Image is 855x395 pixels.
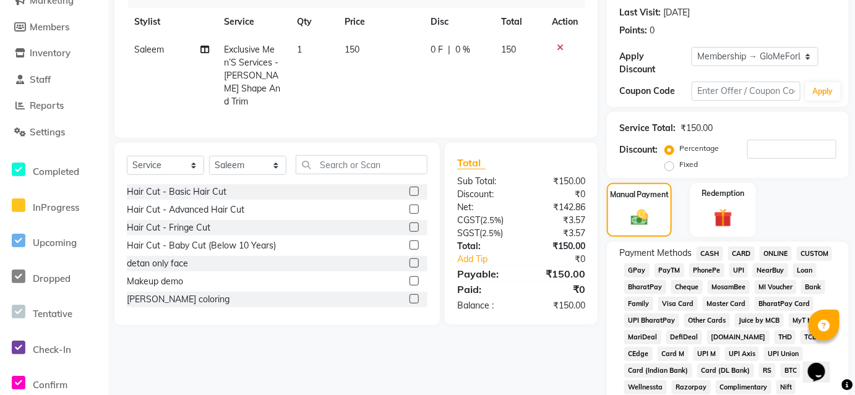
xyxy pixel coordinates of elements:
[449,43,451,56] span: |
[708,280,750,294] span: MosamBee
[30,100,64,111] span: Reports
[666,330,702,344] span: DefiDeal
[33,308,72,320] span: Tentative
[533,253,595,266] div: ₹0
[522,240,595,253] div: ₹150.00
[781,363,801,378] span: BTC
[456,43,471,56] span: 0 %
[127,257,188,270] div: detan only face
[655,263,684,278] span: PayTM
[296,155,427,174] input: Search or Scan
[697,247,723,261] span: CASH
[692,82,800,101] input: Enter Offer / Coupon Code
[755,297,814,311] span: BharatPay Card
[297,44,302,55] span: 1
[448,240,522,253] div: Total:
[735,313,784,328] span: Juice by MCB
[619,24,647,37] div: Points:
[544,8,585,36] th: Action
[448,266,522,281] div: Payable:
[448,175,522,188] div: Sub Total:
[689,263,724,278] span: PhonePe
[448,227,522,240] div: ( )
[803,346,843,383] iframe: chat widget
[483,215,501,225] span: 2.5%
[448,214,522,227] div: ( )
[522,227,595,240] div: ₹3.57
[127,293,230,306] div: [PERSON_NAME] coloring
[448,201,522,214] div: Net:
[619,6,661,19] div: Last Visit:
[522,214,595,227] div: ₹3.57
[806,82,841,101] button: Apply
[716,380,771,394] span: Complimentary
[30,21,69,33] span: Members
[624,330,661,344] span: MariDeal
[624,347,653,361] span: CEdge
[3,125,105,140] a: Settings
[217,8,290,36] th: Service
[775,330,796,344] span: THD
[793,263,817,278] span: Loan
[3,20,105,35] a: Members
[33,166,79,177] span: Completed
[3,99,105,113] a: Reports
[3,73,105,87] a: Staff
[127,275,183,288] div: Makeup demo
[801,280,825,294] span: Bank
[694,347,720,361] span: UPI M
[134,44,164,55] span: Saleem
[127,221,210,234] div: Hair Cut - Fringe Cut
[671,280,703,294] span: Cheque
[759,363,776,378] span: RS
[522,201,595,214] div: ₹142.86
[797,247,833,261] span: CUSTOM
[725,347,760,361] span: UPI Axis
[619,50,692,76] div: Apply Discount
[494,8,544,36] th: Total
[448,253,534,266] a: Add Tip
[684,313,730,328] span: Other Cards
[482,228,501,238] span: 2.5%
[522,266,595,281] div: ₹150.00
[703,297,750,311] span: Master Card
[30,74,51,85] span: Staff
[753,263,788,278] span: NearBuy
[448,299,522,312] div: Balance :
[681,122,713,135] div: ₹150.00
[3,46,105,61] a: Inventory
[663,6,690,19] div: [DATE]
[624,297,653,311] span: Family
[501,44,516,55] span: 150
[679,143,719,154] label: Percentage
[672,380,711,394] span: Razorpay
[33,273,71,284] span: Dropped
[127,185,226,198] div: Hair Cut - Basic Hair Cut
[33,202,79,213] span: InProgress
[33,379,67,391] span: Confirm
[424,8,494,36] th: Disc
[457,214,480,226] span: CGST
[789,313,832,328] span: MyT Money
[30,126,65,138] span: Settings
[290,8,338,36] th: Qty
[619,247,692,260] span: Payment Methods
[707,330,770,344] span: [DOMAIN_NAME]
[522,282,595,297] div: ₹0
[764,347,803,361] span: UPI Union
[127,8,217,36] th: Stylist
[610,189,669,200] label: Manual Payment
[448,188,522,201] div: Discount:
[127,203,244,216] div: Hair Cut - Advanced Hair Cut
[624,263,650,278] span: GPay
[658,297,698,311] span: Visa Card
[345,44,360,55] span: 150
[801,330,820,344] span: TCL
[728,247,755,261] span: CARD
[457,227,479,239] span: SGST
[729,263,749,278] span: UPI
[624,280,666,294] span: BharatPay
[30,47,71,59] span: Inventory
[225,44,281,107] span: Exclusive Men’S Services - [PERSON_NAME] Shape And Trim
[448,282,522,297] div: Paid:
